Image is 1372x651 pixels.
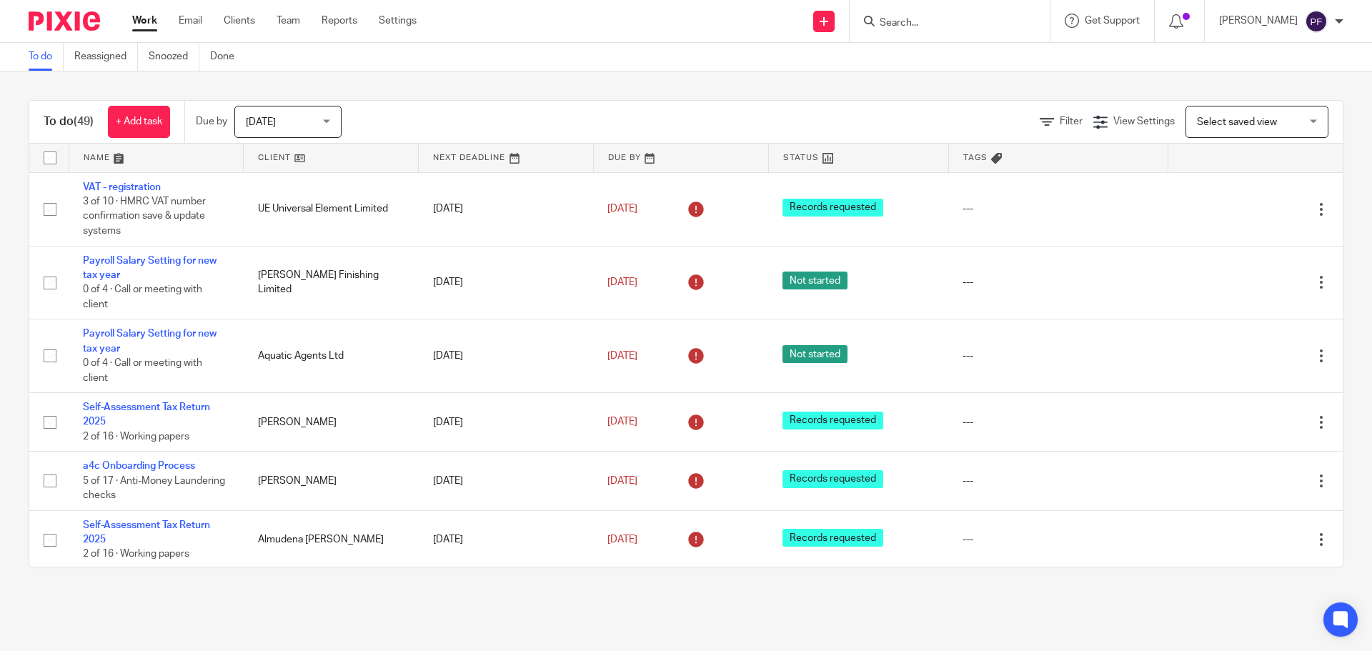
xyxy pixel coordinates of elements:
img: svg%3E [1305,10,1328,33]
span: [DATE] [607,351,637,361]
span: [DATE] [607,417,637,427]
td: Aquatic Agents Ltd [244,319,419,393]
a: VAT - registration [83,182,161,192]
span: 2 of 16 · Working papers [83,550,189,560]
td: [PERSON_NAME] Finishing Limited [244,246,419,319]
span: [DATE] [607,277,637,287]
div: --- [963,202,1153,216]
span: [DATE] [246,117,276,127]
a: Reports [322,14,357,28]
a: Email [179,14,202,28]
a: Work [132,14,157,28]
span: View Settings [1113,116,1175,126]
td: Almudena [PERSON_NAME] [244,510,419,569]
span: 2 of 16 · Working papers [83,432,189,442]
td: [DATE] [419,172,594,246]
a: Done [210,43,245,71]
span: Tags [963,154,988,161]
td: [DATE] [419,510,594,569]
a: To do [29,43,64,71]
span: Get Support [1085,16,1140,26]
span: Not started [782,272,847,289]
div: --- [963,415,1153,429]
div: --- [963,275,1153,289]
span: Records requested [782,470,883,488]
span: 0 of 4 · Call or meeting with client [83,358,202,383]
td: [PERSON_NAME] [244,452,419,510]
span: [DATE] [607,535,637,545]
a: Clients [224,14,255,28]
a: Payroll Salary Setting for new tax year [83,256,217,280]
td: [DATE] [419,319,594,393]
span: Select saved view [1197,117,1277,127]
a: + Add task [108,106,170,138]
td: [DATE] [419,246,594,319]
span: [DATE] [607,476,637,486]
td: UE Universal Element Limited [244,172,419,246]
span: Records requested [782,529,883,547]
h1: To do [44,114,94,129]
a: Payroll Salary Setting for new tax year [83,329,217,353]
span: [DATE] [607,204,637,214]
img: Pixie [29,11,100,31]
a: Snoozed [149,43,199,71]
td: [PERSON_NAME] [244,393,419,452]
p: Due by [196,114,227,129]
div: --- [963,532,1153,547]
a: Settings [379,14,417,28]
a: Reassigned [74,43,138,71]
a: a4c Onboarding Process [83,461,195,471]
span: Records requested [782,412,883,429]
span: (49) [74,116,94,127]
p: [PERSON_NAME] [1219,14,1298,28]
a: Team [277,14,300,28]
span: 5 of 17 · Anti-Money Laundering checks [83,476,225,501]
div: --- [963,349,1153,363]
span: 0 of 4 · Call or meeting with client [83,284,202,309]
input: Search [878,17,1007,30]
span: Filter [1060,116,1083,126]
td: [DATE] [419,452,594,510]
span: Not started [782,345,847,363]
a: Self-Assessment Tax Return 2025 [83,402,210,427]
span: Records requested [782,199,883,217]
div: --- [963,474,1153,488]
a: Self-Assessment Tax Return 2025 [83,520,210,545]
td: [DATE] [419,393,594,452]
span: 3 of 10 · HMRC VAT number confirmation save & update systems [83,197,206,236]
